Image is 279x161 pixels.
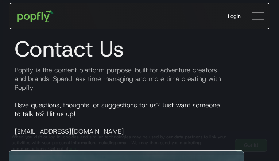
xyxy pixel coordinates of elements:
[15,127,124,136] a: [EMAIL_ADDRESS][DOMAIN_NAME]
[9,36,270,62] h1: Contact Us
[228,12,241,20] div: Login
[12,134,229,152] div: When you visit or log in, cookies and similar technologies may be used by our data partners to li...
[9,101,270,136] p: Have questions, thoughts, or suggestions for us? Just want someone to talk to? Hit us up!
[222,7,247,26] a: Login
[69,146,78,152] a: here
[235,139,267,152] a: Got It!
[12,5,59,27] a: home
[9,66,270,92] p: Popfly is the content platform purpose-built for adventure creators and brands. Spend less time m...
